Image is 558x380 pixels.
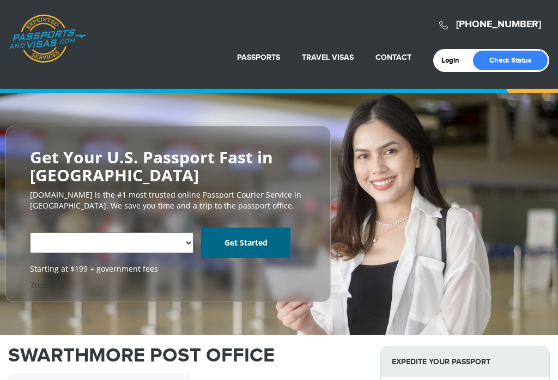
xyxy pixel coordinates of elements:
a: Get Started [201,228,290,258]
a: Passports [237,53,280,62]
a: [PHONE_NUMBER] [456,19,541,30]
a: Travel Visas [302,53,354,62]
h1: SWARTHMORE POST OFFICE [8,346,364,365]
strong: Expedite Your Passport [381,346,549,377]
a: Trustpilot [30,280,65,290]
h2: Get Your U.S. Passport Fast in [GEOGRAPHIC_DATA] [30,148,306,184]
span: Starting at $199 + government fees [30,263,306,274]
a: Passports & [DOMAIN_NAME] [9,14,86,63]
p: [DOMAIN_NAME] is the #1 most trusted online Passport Courier Service in [GEOGRAPHIC_DATA]. We sav... [30,189,306,211]
a: Check Status [473,51,548,70]
a: Login [441,56,467,65]
a: Contact [375,53,411,62]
